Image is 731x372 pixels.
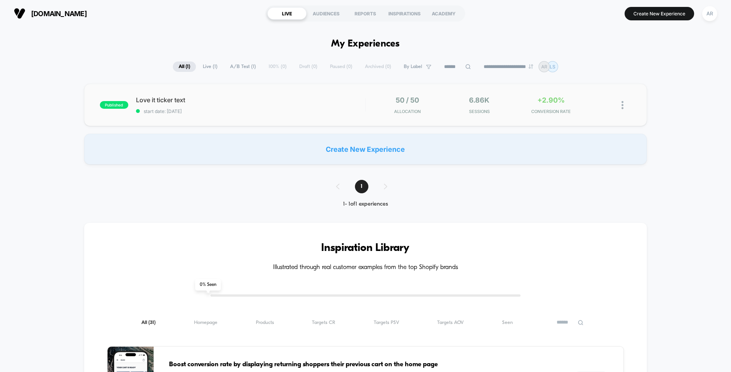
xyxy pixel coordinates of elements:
h4: Illustrated through real customer examples from the top Shopify brands [107,264,624,271]
span: Targets PSV [374,320,399,325]
span: ( 31 ) [148,320,156,325]
div: Duration [282,196,303,204]
span: Targets AOV [437,320,464,325]
span: 50 / 50 [396,96,419,104]
div: INSPIRATIONS [385,7,424,20]
p: LS [550,64,555,70]
button: Play, NEW DEMO 2025-VEED.mp4 [4,194,16,206]
span: Targets CR [312,320,335,325]
span: Love it ticker text [136,96,365,104]
span: CONVERSION RATE [517,109,585,114]
h3: Inspiration Library [107,242,624,254]
div: AUDIENCES [307,7,346,20]
div: REPORTS [346,7,385,20]
button: Play, NEW DEMO 2025-VEED.mp4 [177,96,196,114]
span: 0 % Seen [195,279,221,291]
span: +2.90% [537,96,565,104]
span: Seen [502,320,513,325]
input: Volume [318,196,341,204]
span: [DOMAIN_NAME] [31,10,87,18]
span: 6.86k [469,96,489,104]
span: By Label [404,64,422,70]
span: All ( 1 ) [173,61,196,72]
p: AR [541,64,547,70]
span: Boost conversion rate by displaying returning shoppers their previous cart on the home page [169,360,558,370]
div: Create New Experience [84,134,647,164]
img: end [529,64,533,69]
img: close [622,101,623,109]
span: Live ( 1 ) [197,61,223,72]
span: published [100,101,128,109]
span: Homepage [194,320,217,325]
span: 1 [355,180,368,193]
div: AR [702,6,717,21]
button: Create New Experience [625,7,694,20]
span: start date: [DATE] [136,108,365,114]
h1: My Experiences [331,38,400,50]
span: Sessions [445,109,513,114]
span: All [141,320,156,325]
button: [DOMAIN_NAME] [12,7,89,20]
span: Allocation [394,109,421,114]
img: Visually logo [14,8,25,19]
div: ACADEMY [424,7,463,20]
div: Current time [264,196,281,204]
span: A/B Test ( 1 ) [224,61,262,72]
input: Seek [6,183,369,191]
span: Products [256,320,274,325]
div: LIVE [267,7,307,20]
button: AR [700,6,719,22]
div: 1 - 1 of 1 experiences [328,201,403,208]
